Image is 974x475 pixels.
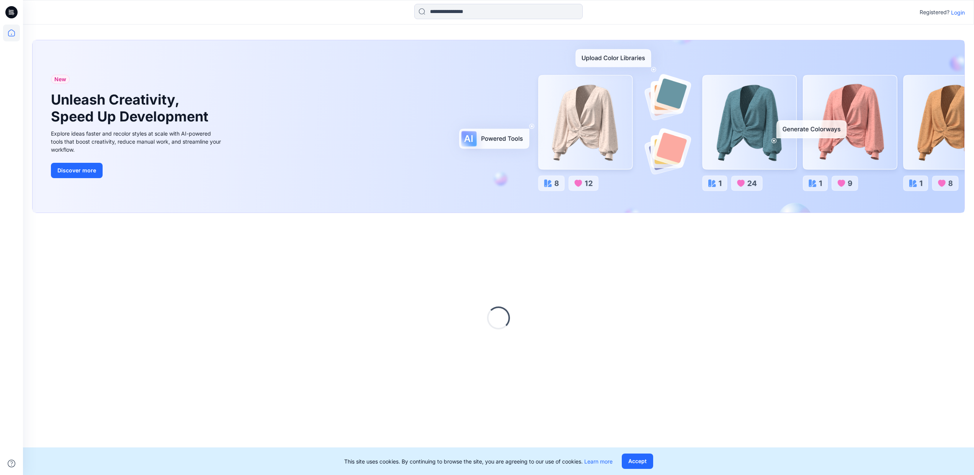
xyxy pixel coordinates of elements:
[51,163,103,178] button: Discover more
[951,8,965,16] p: Login
[51,129,223,154] div: Explore ideas faster and recolor styles at scale with AI-powered tools that boost creativity, red...
[344,457,613,465] p: This site uses cookies. By continuing to browse the site, you are agreeing to our use of cookies.
[54,75,66,84] span: New
[920,8,949,17] p: Registered?
[584,458,613,465] a: Learn more
[622,454,653,469] button: Accept
[51,163,223,178] a: Discover more
[51,92,212,124] h1: Unleash Creativity, Speed Up Development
